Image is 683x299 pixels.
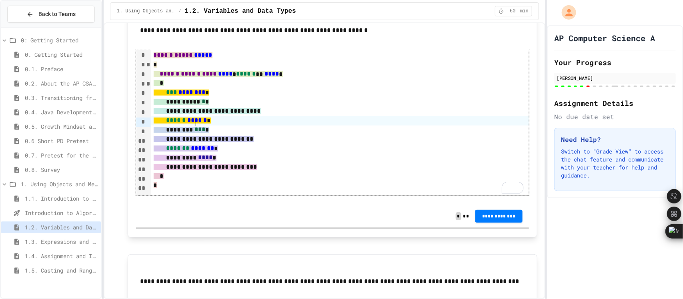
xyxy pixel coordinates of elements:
span: 1.2. Variables and Data Types [25,223,98,231]
div: [PERSON_NAME] [557,74,673,82]
span: 1. Using Objects and Methods [21,180,98,188]
span: min [520,8,529,14]
span: 60 [507,8,519,14]
span: 0.5. Growth Mindset and Pair Programming [25,122,98,131]
span: 0: Getting Started [21,36,98,44]
span: 0.3. Transitioning from AP CSP to AP CSA [25,94,98,102]
span: Introduction to Algorithms, Programming, and Compilers [25,209,98,217]
span: 0.4. Java Development Environments [25,108,98,116]
h3: Need Help? [561,135,669,144]
span: / [178,8,181,14]
span: 1.2. Variables and Data Types [184,6,296,16]
span: 0.1. Preface [25,65,98,73]
span: 0.8. Survey [25,165,98,174]
button: Back to Teams [7,6,95,23]
span: 0.6 Short PD Pretest [25,137,98,145]
p: Switch to "Grade View" to access the chat feature and communicate with your teacher for help and ... [561,148,669,179]
div: My Account [553,3,578,22]
h2: Your Progress [554,57,676,68]
span: 1.4. Assignment and Input [25,252,98,260]
div: No due date set [554,112,676,122]
span: 1.3. Expressions and Output [New] [25,237,98,246]
span: 0.7. Pretest for the AP CSA Exam [25,151,98,159]
span: 0.2. About the AP CSA Exam [25,79,98,88]
span: 1.5. Casting and Ranges of Values [25,266,98,275]
h2: Assignment Details [554,98,676,109]
span: 0. Getting Started [25,50,98,59]
div: To enrich screen reader interactions, please activate Accessibility in Grammarly extension settings [151,49,529,192]
span: Back to Teams [38,10,76,18]
span: 1. Using Objects and Methods [117,8,175,14]
h1: AP Computer Science A [554,32,655,44]
span: 1.1. Introduction to Algorithms, Programming, and Compilers [25,194,98,203]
